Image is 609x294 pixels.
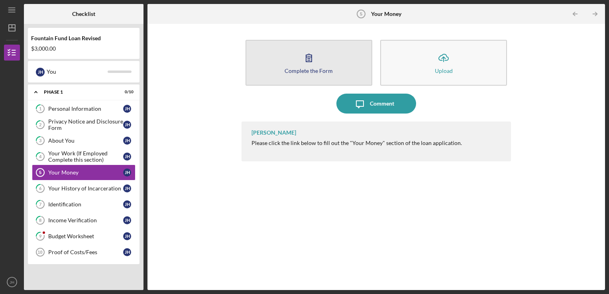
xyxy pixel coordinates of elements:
div: Fountain Fund Loan Revised [31,35,136,41]
tspan: 4 [39,154,42,159]
a: 3About YouJH [32,133,136,149]
button: Complete the Form [246,40,372,86]
a: 4Your Work (If Employed Complete this section)JH [32,149,136,165]
div: Your Work (If Employed Complete this section) [48,150,123,163]
div: Identification [48,201,123,208]
div: Phase 1 [44,90,114,94]
button: JH [4,274,20,290]
text: JH [10,280,14,284]
div: J H [123,248,131,256]
button: Upload [380,40,507,86]
div: Your Money [48,169,123,176]
b: Your Money [371,11,401,17]
div: J H [36,68,45,76]
div: J H [123,121,131,129]
tspan: 5 [39,170,41,175]
div: J H [123,169,131,176]
tspan: 3 [39,138,41,143]
div: J H [123,200,131,208]
a: 5Your MoneyJH [32,165,136,180]
div: Proof of Costs/Fees [48,249,123,255]
button: Comment [336,94,416,114]
tspan: 2 [39,122,41,127]
tspan: 1 [39,106,41,112]
a: 7IdentificationJH [32,196,136,212]
div: Privacy Notice and Disclosure Form [48,118,123,131]
a: 8Income VerificationJH [32,212,136,228]
div: Personal Information [48,106,123,112]
div: $3,000.00 [31,45,136,52]
a: 2Privacy Notice and Disclosure FormJH [32,117,136,133]
tspan: 10 [37,250,42,255]
div: J H [123,153,131,161]
div: J H [123,216,131,224]
tspan: 7 [39,202,42,207]
div: [PERSON_NAME] [251,129,296,136]
div: Complete the Form [285,68,333,74]
tspan: 8 [39,218,41,223]
tspan: 6 [39,186,42,191]
div: You [47,65,108,78]
tspan: 9 [39,234,42,239]
div: Income Verification [48,217,123,223]
div: Please click the link below to fill out the "Your Money" section of the loan application. [251,140,462,146]
a: 6Your History of IncarcerationJH [32,180,136,196]
a: 10Proof of Costs/FeesJH [32,244,136,260]
div: J H [123,232,131,240]
div: Your History of Incarceration [48,185,123,192]
div: Budget Worksheet [48,233,123,239]
div: 0 / 10 [119,90,134,94]
div: J H [123,184,131,192]
tspan: 5 [360,12,362,16]
div: About You [48,137,123,144]
div: J H [123,137,131,145]
a: 9Budget WorksheetJH [32,228,136,244]
a: 1Personal InformationJH [32,101,136,117]
div: Upload [435,68,453,74]
b: Checklist [72,11,95,17]
div: J H [123,105,131,113]
div: Comment [370,94,394,114]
